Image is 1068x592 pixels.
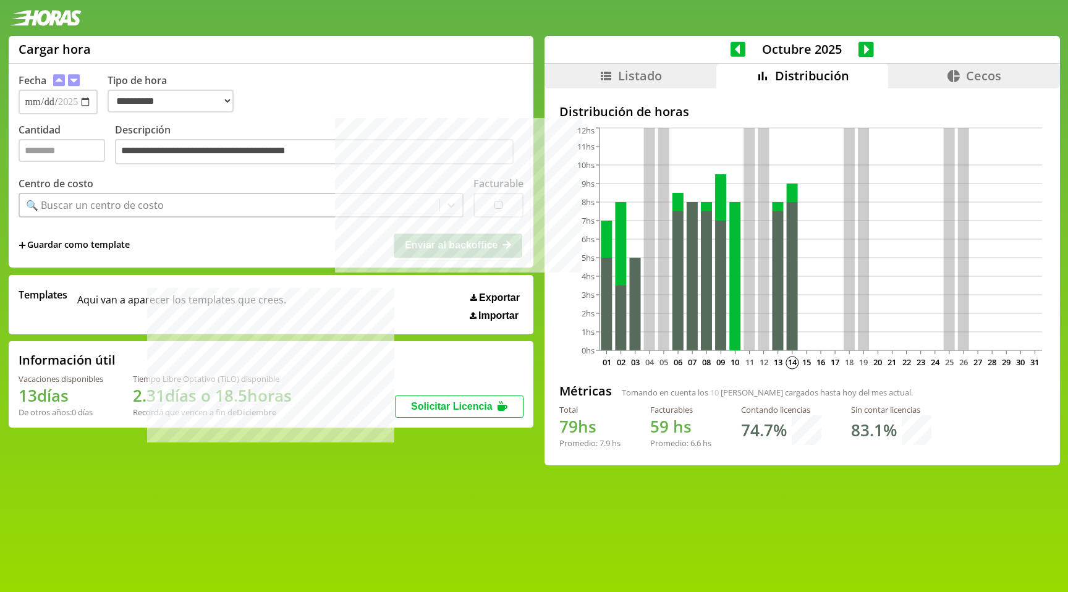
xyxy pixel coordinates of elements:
text: 26 [959,357,967,368]
text: 20 [873,357,882,368]
h2: Métricas [559,383,612,399]
b: Diciembre [237,407,276,418]
text: 02 [616,357,625,368]
label: Fecha [19,74,46,87]
text: 28 [988,357,996,368]
div: Promedio: hs [650,438,711,449]
tspan: 0hs [582,345,595,356]
select: Tipo de hora [108,90,234,112]
text: 18 [845,357,854,368]
tspan: 12hs [577,125,595,136]
h2: Información útil [19,352,116,368]
tspan: 10hs [577,159,595,171]
span: 59 [650,415,669,438]
tspan: 9hs [582,178,595,189]
input: Cantidad [19,139,105,162]
text: 24 [930,357,939,368]
h2: Distribución de horas [559,103,1045,120]
span: Octubre 2025 [745,41,858,57]
tspan: 1hs [582,326,595,337]
tspan: 2hs [582,308,595,319]
span: Templates [19,288,67,302]
text: 08 [702,357,711,368]
span: 6.6 [690,438,701,449]
tspan: 5hs [582,252,595,263]
h1: Cargar hora [19,41,91,57]
span: 7.9 [600,438,610,449]
tspan: 6hs [582,234,595,245]
span: Listado [618,67,662,84]
label: Facturable [473,177,523,190]
text: 14 [787,357,797,368]
div: 🔍 Buscar un centro de costo [26,198,164,212]
text: 15 [802,357,810,368]
text: 06 [674,357,682,368]
div: Contando licencias [741,404,821,415]
span: Aqui van a aparecer los templates que crees. [77,288,286,321]
tspan: 4hs [582,271,595,282]
span: Solicitar Licencia [411,401,493,412]
div: De otros años: 0 días [19,407,103,418]
h1: 13 días [19,384,103,407]
span: Exportar [479,292,520,303]
div: Recordá que vencen a fin de [133,407,292,418]
text: 31 [1030,357,1039,368]
h1: 83.1 % [851,419,897,441]
div: Tiempo Libre Optativo (TiLO) disponible [133,373,292,384]
text: 01 [602,357,611,368]
span: + [19,239,26,252]
tspan: 8hs [582,197,595,208]
tspan: 11hs [577,141,595,152]
text: 12 [759,357,768,368]
text: 23 [916,357,925,368]
text: 25 [944,357,953,368]
button: Exportar [467,292,523,304]
text: 16 [816,357,825,368]
span: 79 [559,415,578,438]
textarea: Descripción [115,139,514,165]
h1: 74.7 % [741,419,787,441]
text: 04 [645,357,654,368]
label: Tipo de hora [108,74,244,114]
text: 29 [1002,357,1011,368]
span: Cecos [966,67,1001,84]
div: Promedio: hs [559,438,621,449]
text: 03 [630,357,639,368]
div: Total [559,404,621,415]
text: 30 [1016,357,1025,368]
span: Importar [478,310,519,321]
label: Descripción [115,123,523,168]
label: Centro de costo [19,177,93,190]
text: 19 [859,357,868,368]
span: Tomando en cuenta los [PERSON_NAME] cargados hasta hoy del mes actual. [622,387,913,398]
label: Cantidad [19,123,115,168]
text: 05 [659,357,667,368]
img: logotipo [10,10,82,26]
text: 13 [773,357,782,368]
text: 22 [902,357,910,368]
text: 09 [716,357,725,368]
span: +Guardar como template [19,239,130,252]
tspan: 7hs [582,215,595,226]
text: 11 [745,357,753,368]
h1: 2.31 días o 18.5 horas [133,384,292,407]
text: 17 [831,357,839,368]
span: Distribución [775,67,849,84]
text: 10 [731,357,739,368]
div: Sin contar licencias [851,404,931,415]
h1: hs [559,415,621,438]
span: 10 [710,387,719,398]
text: 07 [688,357,697,368]
div: Vacaciones disponibles [19,373,103,384]
button: Solicitar Licencia [395,395,523,418]
div: Facturables [650,404,711,415]
h1: hs [650,415,711,438]
text: 27 [973,357,982,368]
tspan: 3hs [582,289,595,300]
text: 21 [888,357,896,368]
